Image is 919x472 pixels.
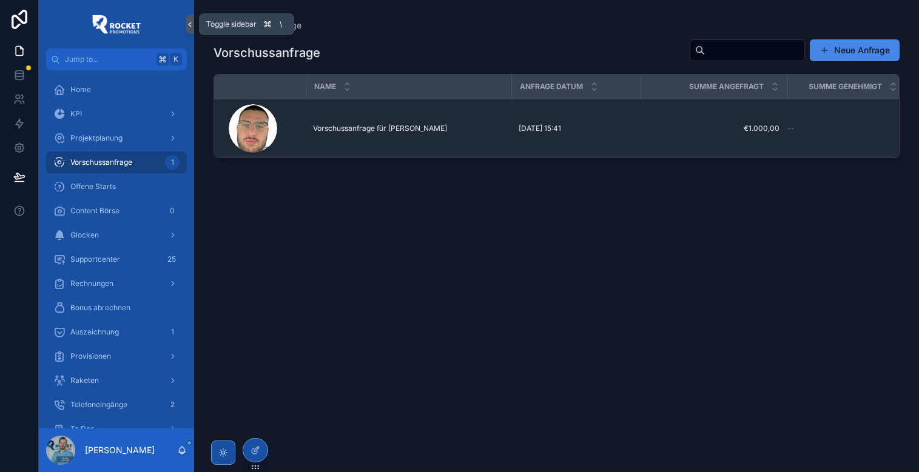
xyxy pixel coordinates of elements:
span: Name [314,82,336,91]
div: 1 [165,325,180,339]
div: 25 [164,252,180,267]
div: 1 [165,155,180,170]
a: Offene Starts [46,176,187,198]
span: Offene Starts [70,182,116,191]
a: -- [787,124,890,133]
span: K [171,55,181,64]
span: KPI [70,109,82,119]
h1: Vorschussanfrage [214,44,320,61]
span: Summe genehmigt [809,82,882,91]
button: Jump to...K [46,48,187,70]
p: [PERSON_NAME] [85,444,155,456]
a: €1.000,00 [648,124,779,133]
span: Vorschussanfrage [70,158,132,167]
span: Raketen [70,376,99,385]
a: Provisionen [46,345,187,367]
a: Raketen [46,370,187,391]
a: Glocken [46,224,187,246]
div: 0 [165,204,180,218]
a: Vorschussanfrage1 [46,151,187,173]
span: -- [787,124,795,133]
span: Toggle sidebar [206,19,257,29]
button: Neue Anfrage [810,39,900,61]
img: App logo [92,15,141,34]
span: Anfrage Datum [520,82,583,91]
span: Auszeichnung [70,327,119,337]
span: Provisionen [70,351,111,361]
span: Rechnungen [70,279,113,288]
a: Projektplanung [46,127,187,149]
div: 2 [165,397,180,412]
span: Glocken [70,230,99,240]
a: KPI [46,103,187,125]
span: Jump to... [65,55,152,64]
a: Auszeichnung1 [46,321,187,343]
span: Summe angefragt [689,82,764,91]
div: scrollable content [39,70,194,428]
span: Bonus abrechnen [70,303,130,313]
span: Home [70,85,91,95]
span: \ [276,19,286,29]
span: Supportcenter [70,254,120,264]
a: Content Börse0 [46,200,187,222]
a: Home [46,79,187,101]
a: To Dos [46,418,187,440]
a: Bonus abrechnen [46,297,187,319]
a: Rechnungen [46,273,187,294]
span: Content Börse [70,206,120,216]
a: Supportcenter25 [46,248,187,270]
span: Projektplanung [70,133,123,143]
span: To Dos [70,424,94,434]
a: Vorschussanfrage für [PERSON_NAME] [313,124,504,133]
span: Telefoneingänge [70,400,127,410]
a: [DATE] 15:41 [519,124,633,133]
span: [DATE] 15:41 [519,124,561,133]
span: Vorschussanfrage für [PERSON_NAME] [313,124,447,133]
a: Telefoneingänge2 [46,394,187,416]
